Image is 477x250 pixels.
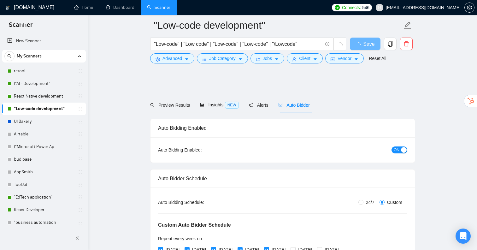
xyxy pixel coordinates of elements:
span: holder [78,68,83,74]
span: area-chart [200,103,204,107]
div: Auto Bidding Schedule: [158,199,241,206]
a: dashboardDashboard [106,5,134,10]
a: AppSmith [14,166,74,178]
span: caret-down [185,57,189,62]
span: holder [78,81,83,86]
span: Auto Bidder [278,103,309,108]
span: holder [78,144,83,149]
button: settingAdvancedcaret-down [150,53,194,63]
span: loading [337,42,343,48]
button: Save [350,38,380,50]
a: ToolJet [14,178,74,191]
span: holder [78,220,83,225]
a: homeHome [74,5,93,10]
button: barsJob Categorycaret-down [197,53,248,63]
h5: Custom Auto Bidder Schedule [158,221,231,229]
a: ("AI - Development" [14,77,74,90]
span: 546 [362,4,369,11]
span: robot [278,103,283,107]
span: user [377,5,382,10]
span: copy [384,41,396,47]
span: Advanced [162,55,182,62]
span: caret-down [238,57,243,62]
span: 24/7 [363,199,377,206]
span: bars [202,57,207,62]
a: UI Bakery [14,115,74,128]
span: user [292,57,297,62]
span: NEW [225,102,239,109]
li: New Scanner [2,35,86,47]
a: retool [14,65,74,77]
span: setting [156,57,160,62]
span: Job Category [209,55,235,62]
span: edit [403,21,412,29]
span: caret-down [354,57,358,62]
span: idcard [331,57,335,62]
span: Insights [200,102,238,107]
button: folderJobscaret-down [250,53,285,63]
span: holder [78,132,83,137]
span: holder [78,170,83,175]
div: Auto Bidding Enabled [158,119,407,137]
a: New Scanner [7,35,81,47]
span: Save [363,40,374,48]
span: search [150,103,155,107]
input: Search Freelance Jobs... [154,40,322,48]
span: double-left [75,235,81,241]
span: ON [394,146,399,153]
span: loading [356,42,363,47]
span: Jobs [263,55,272,62]
span: holder [78,106,83,111]
span: Repeat every week on [158,236,202,241]
span: holder [78,207,83,212]
button: userClientcaret-down [287,53,323,63]
img: logo [5,3,10,13]
span: delete [400,41,412,47]
button: copy [384,38,397,50]
a: Reset All [369,55,386,62]
div: Auto Bidding Enabled: [158,146,241,153]
span: Client [299,55,310,62]
a: "EdTech application" [14,191,74,204]
span: Alerts [249,103,268,108]
a: ("Microsoft Power Ap [14,140,74,153]
span: Scanner [4,20,38,33]
span: caret-down [313,57,317,62]
span: holder [78,119,83,124]
img: upwork-logo.png [335,5,340,10]
span: holder [78,195,83,200]
a: setting [464,5,474,10]
a: "business automation [14,216,74,229]
a: React Native development [14,90,74,103]
button: delete [400,38,413,50]
span: info-circle [325,42,329,46]
span: Connects: [342,4,361,11]
span: My Scanners [17,50,42,62]
a: "Low-code development" [14,103,74,115]
a: searchScanner [147,5,170,10]
span: holder [78,94,83,99]
button: setting [464,3,474,13]
a: budibase [14,153,74,166]
span: holder [78,182,83,187]
button: search [4,51,15,61]
span: folder [256,57,260,62]
button: idcardVendorcaret-down [325,53,364,63]
span: notification [249,103,253,107]
span: Vendor [338,55,351,62]
span: setting [465,5,474,10]
div: Auto Bidder Schedule [158,170,407,187]
input: Scanner name... [154,17,402,33]
span: Custom [385,199,405,206]
span: holder [78,157,83,162]
a: Airtable [14,128,74,140]
div: Open Intercom Messenger [456,229,471,244]
span: caret-down [274,57,279,62]
a: React Developer [14,204,74,216]
span: search [5,54,14,58]
span: Preview Results [150,103,190,108]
